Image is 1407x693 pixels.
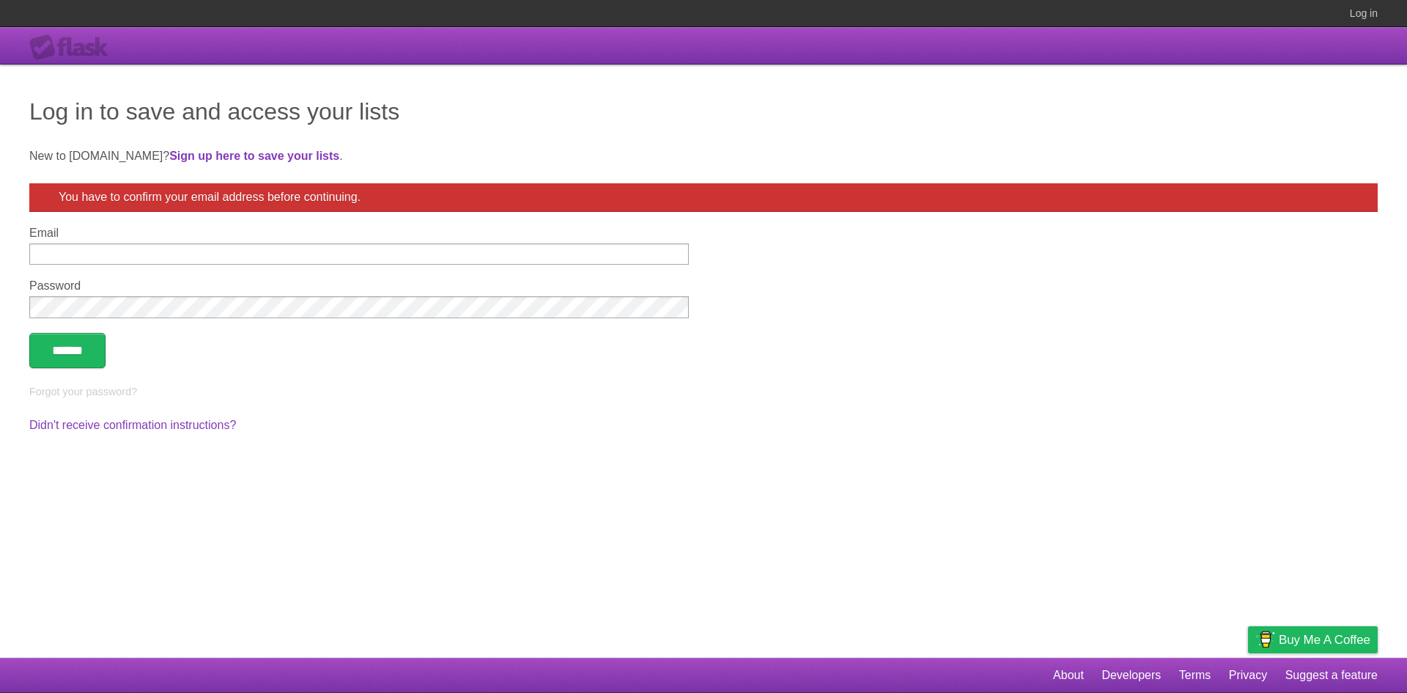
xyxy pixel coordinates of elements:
label: Email [29,227,689,240]
a: About [1053,661,1084,689]
img: Buy me a coffee [1255,627,1275,652]
span: Buy me a coffee [1279,627,1370,653]
a: Developers [1101,661,1161,689]
a: Sign up here to save your lists [169,150,339,162]
label: Password [29,279,689,293]
a: Forgot your password? [29,386,137,397]
p: New to [DOMAIN_NAME]? . [29,147,1378,165]
a: Suggest a feature [1285,661,1378,689]
a: Terms [1179,661,1211,689]
a: Didn't receive confirmation instructions? [29,419,236,431]
a: Buy me a coffee [1248,626,1378,653]
div: You have to confirm your email address before continuing. [29,183,1378,212]
div: Flask [29,34,117,61]
a: Privacy [1229,661,1267,689]
h1: Log in to save and access your lists [29,94,1378,129]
